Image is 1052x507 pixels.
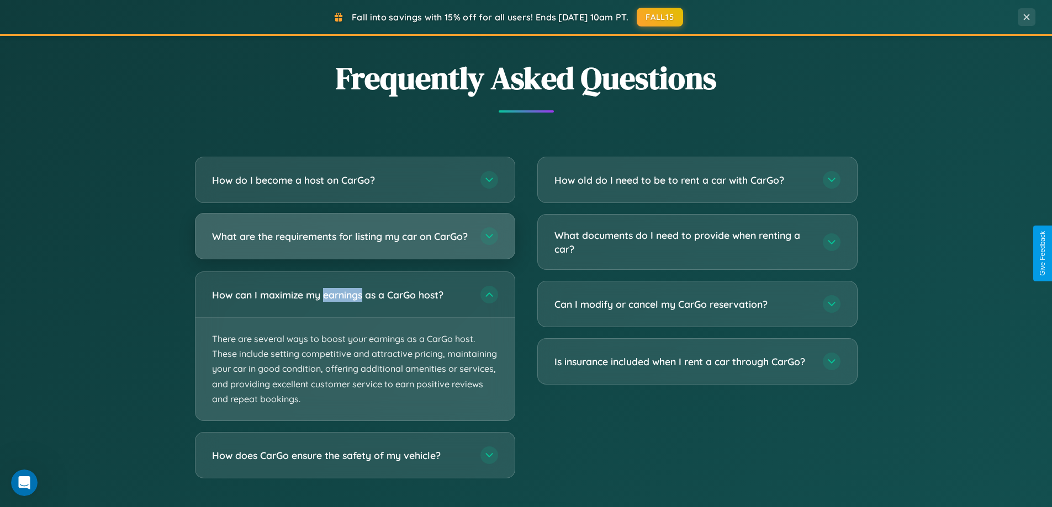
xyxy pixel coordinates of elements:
h2: Frequently Asked Questions [195,57,858,99]
h3: How can I maximize my earnings as a CarGo host? [212,288,469,302]
h3: Is insurance included when I rent a car through CarGo? [554,355,812,369]
h3: What documents do I need to provide when renting a car? [554,228,812,255]
h3: How do I become a host on CarGo? [212,173,469,187]
p: There are several ways to boost your earnings as a CarGo host. These include setting competitive ... [195,318,515,420]
button: FALL15 [637,8,683,26]
h3: Can I modify or cancel my CarGo reservation? [554,297,812,311]
span: Fall into savings with 15% off for all users! Ends [DATE] 10am PT. [352,12,628,23]
h3: How does CarGo ensure the safety of my vehicle? [212,449,469,462]
div: Give Feedback [1039,231,1046,276]
h3: How old do I need to be to rent a car with CarGo? [554,173,812,187]
h3: What are the requirements for listing my car on CarGo? [212,230,469,243]
iframe: Intercom live chat [11,469,38,496]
